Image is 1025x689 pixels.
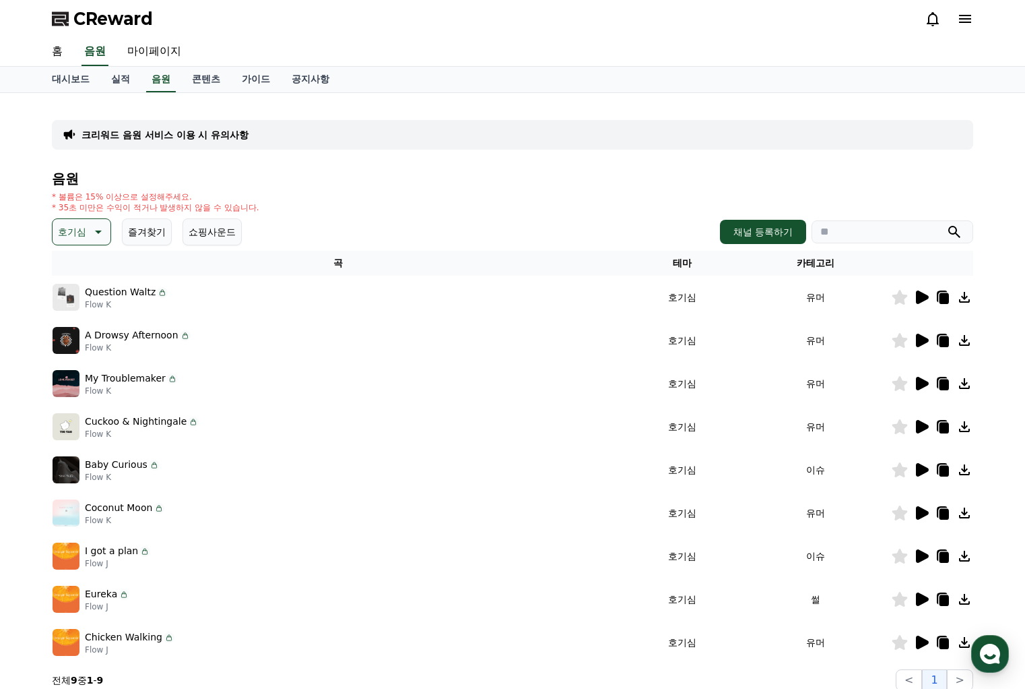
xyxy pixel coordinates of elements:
td: 호기심 [624,448,739,491]
td: 호기심 [624,276,739,319]
img: music [53,284,79,311]
p: 전체 중 - [52,673,103,687]
td: 유머 [739,362,891,405]
p: Chicken Walking [85,630,162,645]
td: 호기심 [624,362,739,405]
a: 가이드 [231,67,281,92]
a: 마이페이지 [117,38,192,66]
strong: 1 [87,675,94,686]
img: music [53,413,79,440]
a: 콘텐츠 [181,67,231,92]
td: 호기심 [624,491,739,535]
img: music [53,327,79,354]
button: 호기심 [52,218,111,245]
a: 음원 [81,38,108,66]
p: Eureka [85,587,117,601]
p: Flow K [85,386,178,396]
a: 실적 [100,67,141,92]
p: Flow J [85,645,174,655]
a: 홈 [41,38,73,66]
img: music [53,586,79,613]
a: 음원 [146,67,176,92]
p: Flow K [85,472,160,483]
th: 곡 [52,251,624,276]
td: 유머 [739,621,891,664]
p: Flow K [85,429,199,440]
a: 대시보드 [41,67,100,92]
td: 호기심 [624,578,739,621]
p: * 35초 미만은 수익이 적거나 발생하지 않을 수 있습니다. [52,202,259,213]
td: 이슈 [739,448,891,491]
strong: 9 [97,675,104,686]
p: A Drowsy Afternoon [85,328,178,342]
p: 호기심 [58,222,86,241]
img: music [53,543,79,570]
p: * 볼륨은 15% 이상으로 설정해주세요. [52,191,259,202]
td: 호기심 [624,319,739,362]
strong: 9 [71,675,77,686]
a: 크리워드 음원 서비스 이용 시 유의사항 [81,128,249,142]
button: 쇼핑사운드 [183,218,242,245]
a: 공지사항 [281,67,340,92]
button: 즐겨찾기 [122,218,172,245]
p: Flow K [85,515,164,526]
span: CReward [73,8,153,30]
p: Cuckoo & Nightingale [85,415,187,429]
p: Coconut Moon [85,501,152,515]
p: Flow K [85,342,191,353]
p: Flow J [85,558,150,569]
h4: 음원 [52,171,973,186]
p: Flow K [85,299,168,310]
th: 카테고리 [739,251,891,276]
p: My Troublemaker [85,371,166,386]
td: 유머 [739,276,891,319]
td: 유머 [739,319,891,362]
th: 테마 [624,251,739,276]
p: Question Waltz [85,285,156,299]
td: 호기심 [624,405,739,448]
a: CReward [52,8,153,30]
img: music [53,629,79,656]
button: 채널 등록하기 [720,220,806,244]
p: Flow J [85,601,129,612]
p: Baby Curious [85,458,147,472]
td: 호기심 [624,621,739,664]
td: 이슈 [739,535,891,578]
td: 유머 [739,491,891,535]
img: music [53,370,79,397]
td: 유머 [739,405,891,448]
img: music [53,456,79,483]
td: 호기심 [624,535,739,578]
img: music [53,500,79,527]
td: 썰 [739,578,891,621]
p: I got a plan [85,544,138,558]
